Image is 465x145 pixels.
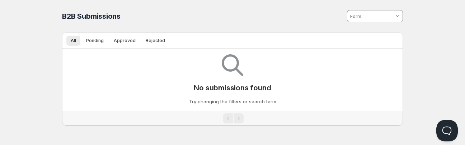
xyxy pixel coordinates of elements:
span: All [71,38,76,44]
iframe: Help Scout Beacon - Open [436,120,458,141]
span: Approved [114,38,136,44]
span: Pending [86,38,104,44]
input: Form [349,10,394,22]
span: Rejected [146,38,165,44]
p: Try changing the filters or search term [189,98,276,105]
nav: Pagination [62,111,403,126]
p: No submissions found [194,83,271,92]
img: Empty search results [222,54,243,76]
span: B2B Submissions [62,12,121,21]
